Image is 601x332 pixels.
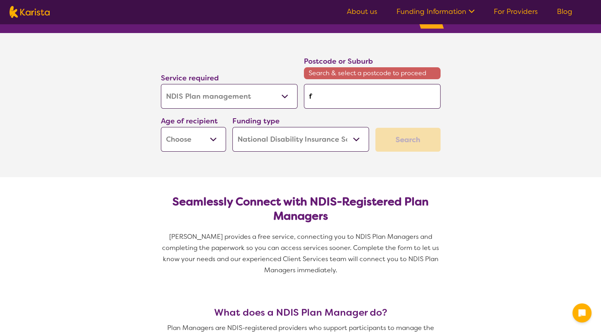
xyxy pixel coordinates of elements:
[161,73,219,83] label: Service required
[10,6,50,18] img: Karista logo
[304,67,441,79] span: Search & select a postcode to proceed
[494,7,538,16] a: For Providers
[557,7,572,16] a: Blog
[304,57,373,66] label: Postcode or Suburb
[232,116,280,126] label: Funding type
[396,7,475,16] a: Funding Information
[158,307,444,318] h3: What does a NDIS Plan Manager do?
[167,195,434,223] h2: Seamlessly Connect with NDIS-Registered Plan Managers
[304,84,441,109] input: Type
[162,232,441,274] span: [PERSON_NAME] provides a free service, connecting you to NDIS Plan Managers and completing the pa...
[161,116,218,126] label: Age of recipient
[347,7,377,16] a: About us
